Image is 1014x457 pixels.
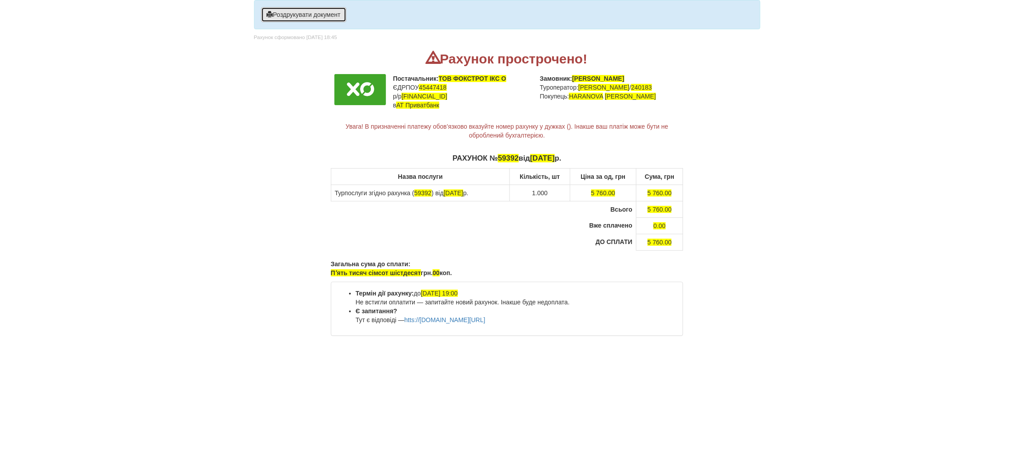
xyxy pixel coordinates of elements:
[570,168,636,185] th: Ціна за од, грн
[356,307,398,315] b: Є запитання?
[331,234,636,250] td: ДО СПЛАТИ
[356,289,676,307] li: до Не встигли оплатити — запитайте новий рахунок. Інакше буде недоплата.
[510,168,570,185] th: Кількість, шт
[648,206,672,213] span: 5 760.00
[444,189,463,197] span: [DATE]
[537,71,684,113] td: Туроператор: / Покупець:
[331,168,510,185] th: Назва послуги
[334,74,386,105] img: logo.png
[331,153,684,164] p: РАХУНОК № від р.
[648,189,672,197] span: 5 760.00
[331,269,421,276] span: Пʼять тисяч сімсот шістдесят
[414,189,432,197] span: 59392
[572,75,624,82] span: [PERSON_NAME]
[510,185,570,201] td: 1.000
[331,50,684,66] h2: Рахунок прострочено!
[540,75,624,82] b: Замовник:
[331,201,636,217] td: Всього
[331,217,636,234] td: Вже сплачено
[591,189,616,197] span: 5 760.00
[261,7,346,22] button: Роздрукувати документ
[433,269,440,276] span: 00
[498,154,519,162] span: 59392
[605,93,656,100] span: [PERSON_NAME]
[530,154,555,162] span: [DATE]
[396,102,439,109] span: АТ Приватбанк
[331,260,684,277] p: Загальна сума до сплати: грн. коп.
[356,290,414,297] b: Термін дії рахунку:
[331,122,684,140] p: Увага! В призначенні платежу обов’язково вказуйте номер рахунку у дужках (). Інакше ваш платіж мо...
[390,71,537,113] td: ЄДРПОУ р/р в
[393,75,506,82] b: Постачальник:
[405,316,485,323] a: htts://[DOMAIN_NAME][URL]
[648,239,672,246] span: 5 760.00
[402,93,447,100] span: [FINANCIAL_ID]
[636,168,683,185] th: Сума, грн
[254,34,760,41] p: Рахунок сформовано [DATE] 18:45
[356,307,676,324] li: Тут є відповіді —
[421,290,458,297] span: [DATE] 19:00
[569,93,603,100] span: HARANOVA
[631,84,652,91] span: 240183
[331,185,510,201] td: Турпослуги згідно рахунка ( ) від р.
[578,84,629,91] span: [PERSON_NAME]
[653,222,665,229] span: 0.00
[419,84,446,91] span: 45447418
[439,75,506,82] span: ТОВ ФОКСТРОТ ІКС О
